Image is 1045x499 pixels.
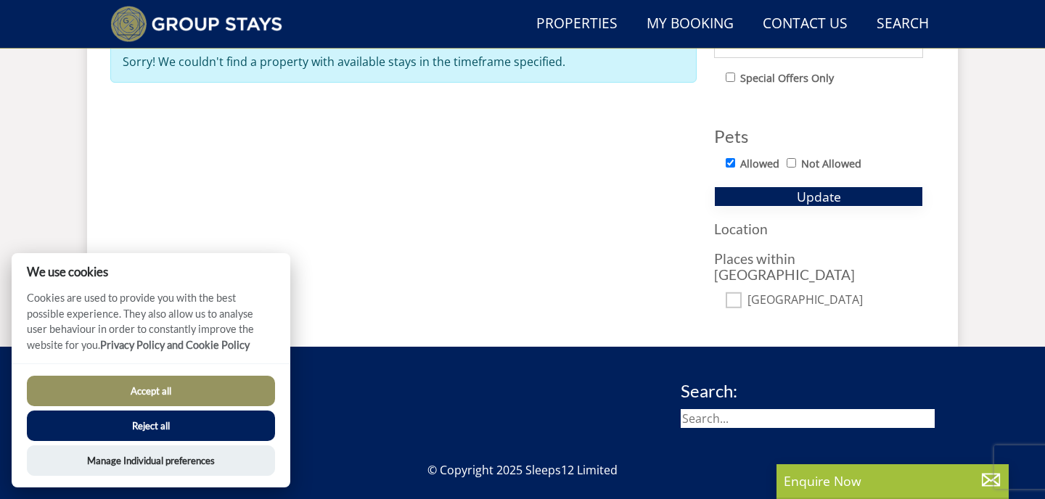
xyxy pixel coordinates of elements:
button: Accept all [27,376,275,406]
a: Contact Us [757,8,853,41]
p: Cookies are used to provide you with the best possible experience. They also allow us to analyse ... [12,290,290,363]
span: Update [797,188,841,205]
label: Allowed [740,156,779,172]
h3: Places within [GEOGRAPHIC_DATA] [714,251,923,281]
input: Search... [681,409,935,428]
label: Special Offers Only [740,70,834,86]
a: Search [871,8,935,41]
h3: Pets [714,127,923,146]
p: © Copyright 2025 Sleeps12 Limited [110,461,935,479]
div: Sorry! We couldn't find a property with available stays in the timeframe specified. [110,41,697,83]
button: Reject all [27,411,275,441]
button: Update [714,186,923,207]
a: My Booking [641,8,739,41]
button: Manage Individual preferences [27,445,275,476]
a: Properties [530,8,623,41]
h3: Search: [681,382,935,400]
label: [GEOGRAPHIC_DATA] [747,293,923,309]
img: Group Stays [110,6,282,42]
h3: Location [714,221,923,236]
a: Privacy Policy and Cookie Policy [100,339,250,351]
p: Enquire Now [784,471,1001,490]
label: Not Allowed [801,156,861,172]
h2: We use cookies [12,265,290,279]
